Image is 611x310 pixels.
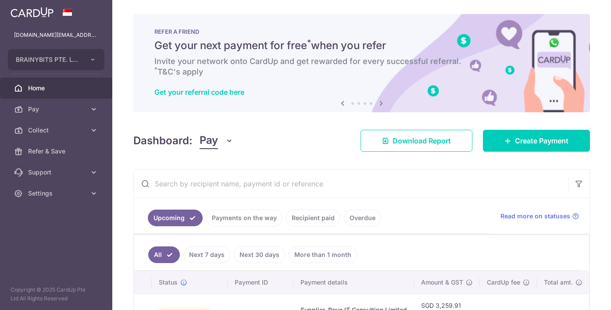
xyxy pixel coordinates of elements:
a: Overdue [344,210,381,226]
span: Status [159,278,178,287]
span: Read more on statuses [500,212,570,221]
a: Payments on the way [206,210,282,226]
a: Create Payment [483,130,590,152]
span: Total amt. [544,278,573,287]
span: Create Payment [515,135,568,146]
a: All [148,246,180,263]
span: Pay [200,132,218,149]
h6: Invite your network onto CardUp and get rewarded for every successful referral. T&C's apply [154,56,569,77]
a: Download Report [361,130,472,152]
span: Refer & Save [28,147,86,156]
input: Search by recipient name, payment id or reference [134,170,568,198]
span: Support [28,168,86,177]
a: Get your referral code here [154,88,244,96]
a: Next 30 days [234,246,285,263]
a: Next 7 days [183,246,230,263]
a: More than 1 month [289,246,357,263]
span: Collect [28,126,86,135]
th: Payment ID [228,271,293,294]
a: Recipient paid [286,210,340,226]
span: Settings [28,189,86,198]
span: Pay [28,105,86,114]
span: Home [28,84,86,93]
img: CardUp [11,7,54,18]
iframe: Opens a widget where you can find more information [554,284,602,306]
th: Payment details [293,271,414,294]
a: Upcoming [148,210,203,226]
a: Read more on statuses [500,212,579,221]
p: REFER A FRIEND [154,28,569,35]
button: Pay [200,132,233,149]
h5: Get your next payment for free when you refer [154,39,569,53]
span: Download Report [393,135,451,146]
span: BRAINYBITS PTE. LTD. [16,55,81,64]
p: [DOMAIN_NAME][EMAIL_ADDRESS][DOMAIN_NAME] [14,31,98,39]
h4: Dashboard: [133,133,193,149]
span: CardUp fee [487,278,520,287]
span: Amount & GST [421,278,463,287]
button: BRAINYBITS PTE. LTD. [8,49,104,70]
img: RAF banner [133,14,590,112]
